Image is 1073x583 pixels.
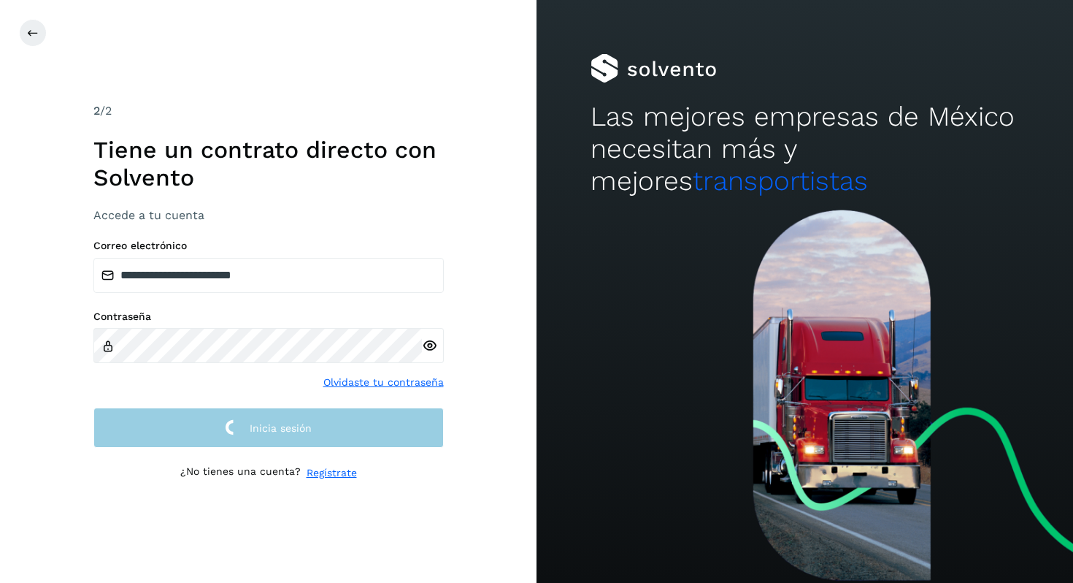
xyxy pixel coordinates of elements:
[93,104,100,118] span: 2
[307,465,357,481] a: Regístrate
[93,240,444,252] label: Correo electrónico
[180,465,301,481] p: ¿No tienes una cuenta?
[93,136,444,192] h1: Tiene un contrato directo con Solvento
[93,102,444,120] div: /2
[323,375,444,390] a: Olvidaste tu contraseña
[693,165,868,197] span: transportistas
[93,208,444,222] h3: Accede a tu cuenta
[93,408,444,448] button: Inicia sesión
[591,101,1020,198] h2: Las mejores empresas de México necesitan más y mejores
[250,423,312,433] span: Inicia sesión
[93,310,444,323] label: Contraseña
